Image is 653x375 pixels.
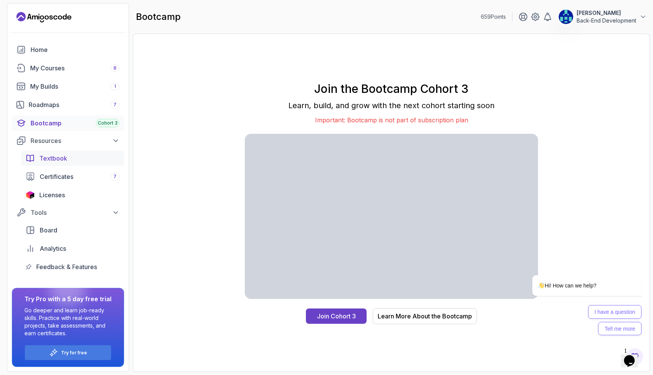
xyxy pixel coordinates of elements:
[40,244,66,253] span: Analytics
[98,120,118,126] span: Cohort 3
[21,241,124,256] a: analytics
[31,119,120,128] div: Bootcamp
[12,42,124,57] a: home
[12,134,124,148] button: Resources
[39,190,65,200] span: Licenses
[577,17,636,24] p: Back-End Development
[577,9,636,17] p: [PERSON_NAME]
[113,102,116,108] span: 7
[378,312,472,321] div: Learn More About the Bootcamp
[245,100,538,111] p: Learn, build, and grow with the next cohort starting soon
[12,115,124,131] a: bootcamp
[36,262,97,271] span: Feedback & Features
[40,172,73,181] span: Certificates
[31,208,120,217] div: Tools
[30,63,120,73] div: My Courses
[31,136,120,145] div: Resources
[306,308,367,324] button: Join Cohort 3
[508,206,645,341] iframe: chat widget
[30,82,120,91] div: My Builds
[245,82,538,96] h1: Join the Bootcamp Cohort 3
[12,79,124,94] a: builds
[373,308,477,324] button: Learn More About the Bootcamp
[21,222,124,238] a: board
[317,312,356,321] div: Join Cohort 3
[12,60,124,76] a: courses
[481,13,506,21] p: 659 Points
[39,154,67,163] span: Textbook
[12,97,124,112] a: roadmaps
[558,9,647,24] button: user profile image[PERSON_NAME]Back-End Development
[12,206,124,219] button: Tools
[40,226,57,235] span: Board
[136,11,181,23] h2: bootcamp
[16,11,71,23] a: Landing page
[26,191,35,199] img: jetbrains icon
[61,350,87,356] a: Try for free
[21,187,124,203] a: licenses
[113,65,116,71] span: 8
[21,151,124,166] a: textbook
[559,10,573,24] img: user profile image
[21,169,124,184] a: certificates
[621,344,645,367] iframe: chat widget
[114,83,116,89] span: 1
[113,174,116,180] span: 7
[31,45,120,54] div: Home
[245,115,538,125] p: Important: Bootcamp is not part of subscription plan
[21,259,124,274] a: feedback
[29,100,120,109] div: Roadmaps
[24,345,112,360] button: Try for free
[24,307,112,337] p: Go deeper and learn job-ready skills. Practice with real-world projects, take assessments, and ea...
